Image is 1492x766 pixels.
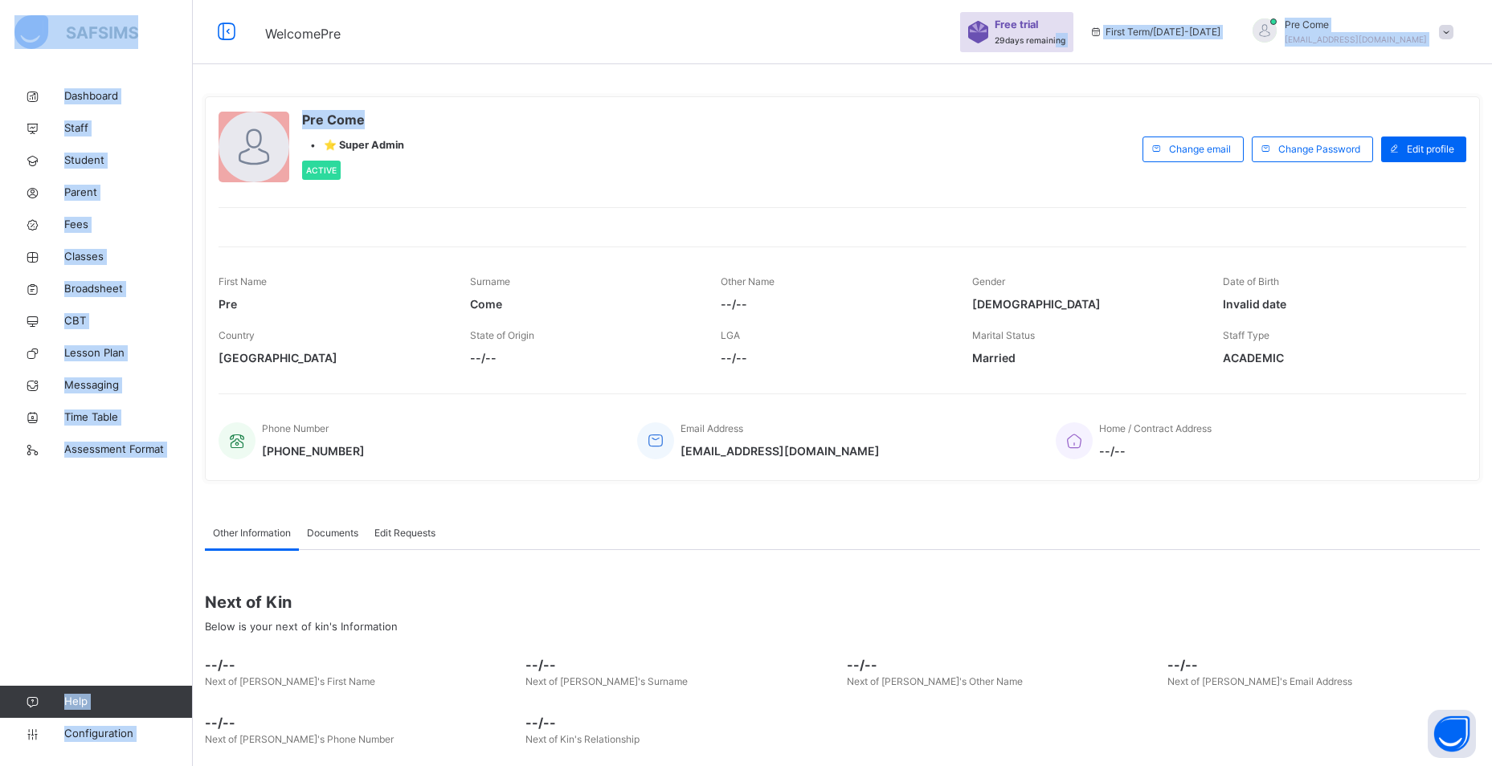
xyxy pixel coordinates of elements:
span: Help [64,694,192,710]
span: --/-- [721,295,948,312]
span: Invalid date [1223,295,1450,312]
span: Messaging [64,377,193,393]
span: ACADEMIC [1223,349,1450,366]
span: Country [219,329,255,341]
span: Surname [470,275,510,287]
span: Staff Type [1223,329,1269,341]
span: State of Origin [470,329,534,341]
span: Parent [64,185,193,201]
span: Broadsheet [64,281,193,297]
span: Classes [64,249,193,265]
span: Phone Number [262,422,329,434]
span: --/-- [470,349,697,366]
span: Next of Kin [205,590,1480,614]
span: First Name [219,275,267,287]
span: Change Password [1278,142,1360,157]
span: Configuration [64,726,192,742]
span: Welcome Pre [265,26,341,42]
span: Next of [PERSON_NAME]'s Surname [525,675,688,687]
span: Other Name [721,275,775,287]
span: Active [306,165,337,175]
span: 29 days remaining [995,35,1065,45]
span: [GEOGRAPHIC_DATA] [219,349,446,366]
span: [DEMOGRAPHIC_DATA] [972,295,1200,312]
span: [PHONE_NUMBER] [262,442,365,459]
span: Below is your next of kin's Information [205,620,398,633]
span: Email Address [681,422,743,434]
span: Next of Kin's Relationship [525,733,640,745]
span: Dashboard [64,88,193,104]
span: Home / Contract Address [1099,422,1212,434]
span: Married [972,349,1200,366]
span: Edit profile [1407,142,1454,157]
span: ⭐ Super Admin [324,137,404,153]
span: Next of [PERSON_NAME]'s Phone Number [205,733,394,745]
span: Assessment Format [64,442,193,458]
span: session/term information [1089,25,1220,39]
span: Edit Requests [374,526,435,540]
span: Next of [PERSON_NAME]'s First Name [205,675,375,687]
img: safsims [14,15,138,49]
span: --/-- [847,655,1159,674]
div: • [302,137,404,153]
span: Free trial [995,17,1057,32]
button: Open asap [1428,710,1476,758]
span: Other Information [213,526,291,540]
span: Time Table [64,409,193,426]
span: --/-- [525,655,838,674]
span: --/-- [721,349,948,366]
span: Next of [PERSON_NAME]'s Email Address [1167,675,1352,687]
span: LGA [721,329,740,341]
span: --/-- [205,655,517,674]
span: --/-- [1167,655,1480,674]
span: Pre Come [1285,18,1427,32]
span: [EMAIL_ADDRESS][DOMAIN_NAME] [681,442,880,459]
span: Marital Status [972,329,1035,341]
span: Change email [1169,142,1231,157]
span: [EMAIL_ADDRESS][DOMAIN_NAME] [1285,35,1427,44]
span: Pre [219,295,446,312]
span: Gender [972,275,1005,287]
span: Documents [307,526,358,540]
span: Fees [64,217,193,233]
span: Next of [PERSON_NAME]'s Other Name [847,675,1023,687]
span: --/-- [525,713,838,732]
span: CBT [64,313,193,329]
span: Date of Birth [1223,275,1279,287]
span: Student [64,153,193,169]
div: PreCome [1237,18,1461,47]
span: --/-- [205,713,517,732]
span: --/-- [1099,442,1212,459]
span: Pre Come [302,110,404,129]
span: Staff [64,120,193,136]
span: Come [470,295,697,312]
img: sticker-purple.71386a28dfed39d6af7621340158ba97.svg [968,21,988,43]
span: Lesson Plan [64,345,193,361]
